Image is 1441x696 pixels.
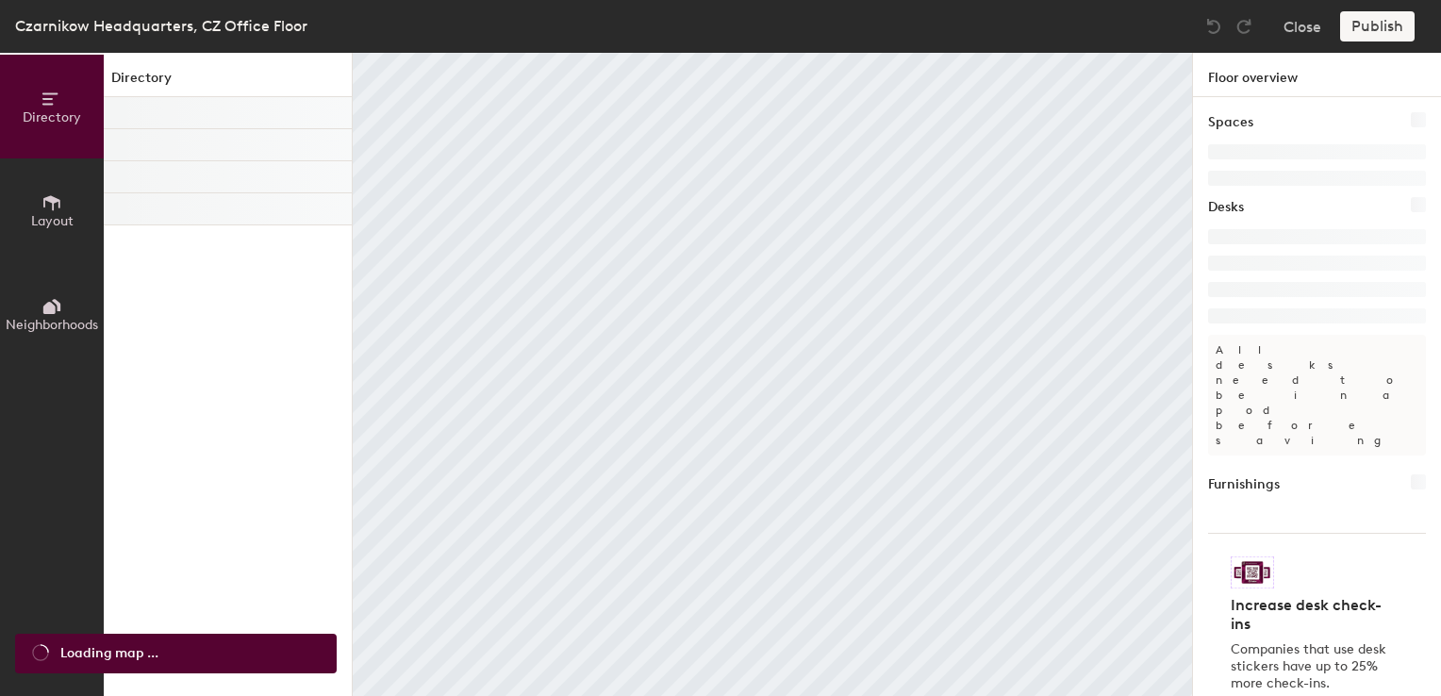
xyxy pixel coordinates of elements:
[1208,335,1426,456] p: All desks need to be in a pod before saving
[6,317,98,333] span: Neighborhoods
[60,643,158,664] span: Loading map ...
[104,68,352,97] h1: Directory
[23,109,81,125] span: Directory
[31,213,74,229] span: Layout
[353,53,1192,696] canvas: Map
[1231,556,1274,588] img: Sticker logo
[15,14,307,38] div: Czarnikow Headquarters, CZ Office Floor
[1208,474,1280,495] h1: Furnishings
[1231,641,1392,692] p: Companies that use desk stickers have up to 25% more check-ins.
[1208,112,1253,133] h1: Spaces
[1193,53,1441,97] h1: Floor overview
[1234,17,1253,36] img: Redo
[1204,17,1223,36] img: Undo
[1231,596,1392,634] h4: Increase desk check-ins
[1208,197,1244,218] h1: Desks
[1284,11,1321,41] button: Close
